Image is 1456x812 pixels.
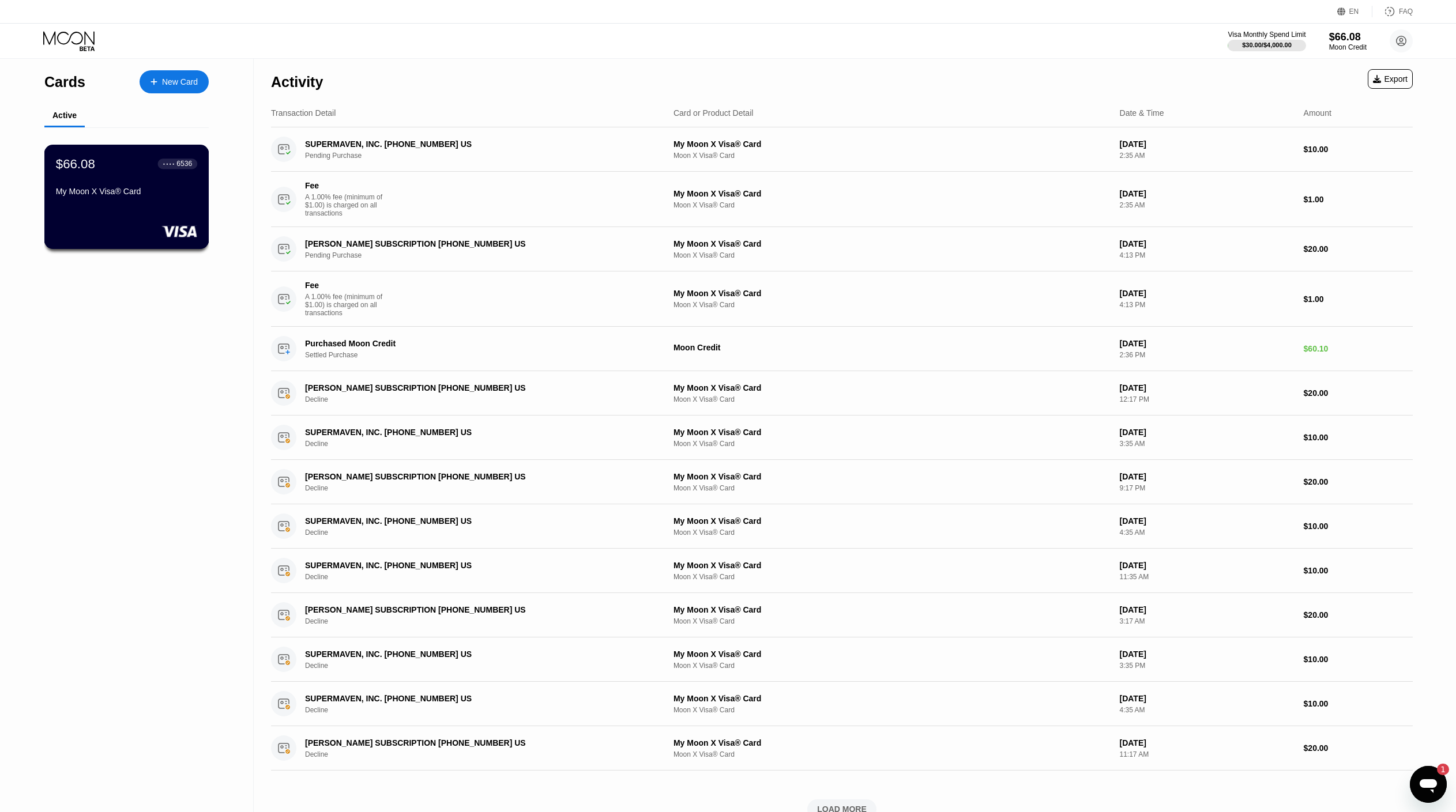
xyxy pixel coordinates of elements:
[305,339,634,348] div: Purchased Moon Credit
[674,617,1111,625] div: Moon X Visa® Card
[1304,566,1413,575] div: $10.00
[1329,31,1367,51] div: $66.08Moon Credit
[1120,706,1295,714] div: 4:35 AM
[305,694,634,703] div: SUPERMAVEN, INC. [PHONE_NUMBER] US
[305,706,659,714] div: Decline
[1120,440,1295,448] div: 3:35 AM
[1120,561,1295,570] div: [DATE]
[45,145,208,248] div: $66.08● ● ● ●6536My Moon X Visa® Card
[305,139,634,149] div: SUPERMAVEN, INC. [PHONE_NUMBER] US
[305,617,659,625] div: Decline
[271,74,323,90] div: Activity
[1399,7,1413,16] div: FAQ
[1228,31,1305,51] div: Visa Monthly Spend Limit$30.00/$4,000.00
[674,738,1111,747] div: My Moon X Visa® Card
[1329,31,1367,43] div: $66.08
[1329,43,1367,51] div: Moon Credit
[271,460,1413,504] div: [PERSON_NAME] SUBSCRIPTION [PHONE_NUMBER] USDeclineMy Moon X Visa® CardMoon X Visa® Card[DATE]9:1...
[1304,195,1413,204] div: $1.00
[674,108,754,118] div: Card or Product Detail
[271,227,1413,271] div: [PERSON_NAME] SUBSCRIPTION [PHONE_NUMBER] USPending PurchaseMy Moon X Visa® CardMoon X Visa® Card...
[305,516,634,526] div: SUPERMAVEN, INC. [PHONE_NUMBER] US
[1120,428,1295,437] div: [DATE]
[1242,41,1292,48] div: $30.00 / $4,000.00
[305,193,392,217] div: A 1.00% fee (minimum of $1.00) is charged on all transactions
[52,111,77,120] div: Active
[305,428,634,437] div: SUPERMAVEN, INC. [PHONE_NUMBER] US
[1120,395,1295,403] div: 12:17 PM
[1120,662,1295,670] div: 3:35 PM
[674,289,1111,298] div: My Moon X Visa® Card
[271,416,1413,460] div: SUPERMAVEN, INC. [PHONE_NUMBER] USDeclineMy Moon X Visa® CardMoon X Visa® Card[DATE]3:35 AM$10.00
[674,343,1111,352] div: Moon Credit
[305,484,659,492] div: Decline
[305,573,659,581] div: Decline
[305,181,386,190] div: Fee
[271,593,1413,637] div: [PERSON_NAME] SUBSCRIPTION [PHONE_NUMBER] USDeclineMy Moon X Visa® CardMoon X Visa® Card[DATE]3:1...
[1120,649,1295,659] div: [DATE]
[1120,516,1295,526] div: [DATE]
[305,440,659,448] div: Decline
[271,371,1413,416] div: [PERSON_NAME] SUBSCRIPTION [PHONE_NUMBER] USDeclineMy Moon X Visa® CardMoon X Visa® Card[DATE]12:...
[1120,472,1295,481] div: [DATE]
[1120,351,1295,359] div: 2:36 PM
[1120,108,1164,118] div: Date & Time
[56,156,95,171] div: $66.08
[305,605,634,614] div: [PERSON_NAME] SUBSCRIPTION [PHONE_NUMBER] US
[1120,617,1295,625] div: 3:17 AM
[305,662,659,670] div: Decline
[44,74,85,90] div: Cards
[674,662,1111,670] div: Moon X Visa® Card
[674,239,1111,248] div: My Moon X Visa® Card
[1304,655,1413,664] div: $10.00
[1120,339,1295,348] div: [DATE]
[674,561,1111,570] div: My Moon X Visa® Card
[305,528,659,537] div: Decline
[1304,145,1413,154] div: $10.00
[1304,743,1413,753] div: $20.00
[140,70,209,93] div: New Card
[674,750,1111,758] div: Moon X Visa® Card
[1120,605,1295,614] div: [DATE]
[1120,573,1295,581] div: 11:35 AM
[271,549,1413,593] div: SUPERMAVEN, INC. [PHONE_NUMBER] USDeclineMy Moon X Visa® CardMoon X Visa® Card[DATE]11:35 AM$10.00
[1410,766,1447,803] iframe: Button to launch messaging window
[1304,108,1331,118] div: Amount
[1120,189,1295,198] div: [DATE]
[674,605,1111,614] div: My Moon X Visa® Card
[674,251,1111,259] div: Moon X Visa® Card
[1304,388,1413,398] div: $20.00
[56,187,197,196] div: My Moon X Visa® Card
[271,726,1413,771] div: [PERSON_NAME] SUBSCRIPTION [PHONE_NUMBER] USDeclineMy Moon X Visa® CardMoon X Visa® Card[DATE]11:...
[674,395,1111,403] div: Moon X Visa® Card
[1120,289,1295,298] div: [DATE]
[271,637,1413,682] div: SUPERMAVEN, INC. [PHONE_NUMBER] USDeclineMy Moon X Visa® CardMoon X Visa® Card[DATE]3:35 PM$10.00
[1228,31,1305,39] div: Visa Monthly Spend Limit
[1304,477,1413,486] div: $20.00
[1120,738,1295,747] div: [DATE]
[1120,383,1295,392] div: [DATE]
[674,301,1111,309] div: Moon X Visa® Card
[674,152,1111,160] div: Moon X Visa® Card
[1120,251,1295,259] div: 4:13 PM
[305,750,659,758] div: Decline
[1120,152,1295,160] div: 2:35 AM
[1426,764,1449,775] iframe: Number of unread messages
[1304,344,1413,353] div: $60.10
[1120,528,1295,537] div: 4:35 AM
[271,504,1413,549] div: SUPERMAVEN, INC. [PHONE_NUMBER] USDeclineMy Moon X Visa® CardMoon X Visa® Card[DATE]4:35 AM$10.00
[1304,699,1413,708] div: $10.00
[305,738,634,747] div: [PERSON_NAME] SUBSCRIPTION [PHONE_NUMBER] US
[1120,201,1295,209] div: 2:35 AM
[271,108,336,118] div: Transaction Detail
[1304,610,1413,620] div: $20.00
[674,428,1111,437] div: My Moon X Visa® Card
[1120,139,1295,149] div: [DATE]
[271,682,1413,726] div: SUPERMAVEN, INC. [PHONE_NUMBER] USDeclineMy Moon X Visa® CardMoon X Visa® Card[DATE]4:35 AM$10.00
[305,383,634,392] div: [PERSON_NAME] SUBSCRIPTION [PHONE_NUMBER] US
[1120,239,1295,248] div: [DATE]
[674,472,1111,481] div: My Moon X Visa® Card
[674,573,1111,581] div: Moon X Visa® Card
[305,472,634,481] div: [PERSON_NAME] SUBSCRIPTION [PHONE_NUMBER] US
